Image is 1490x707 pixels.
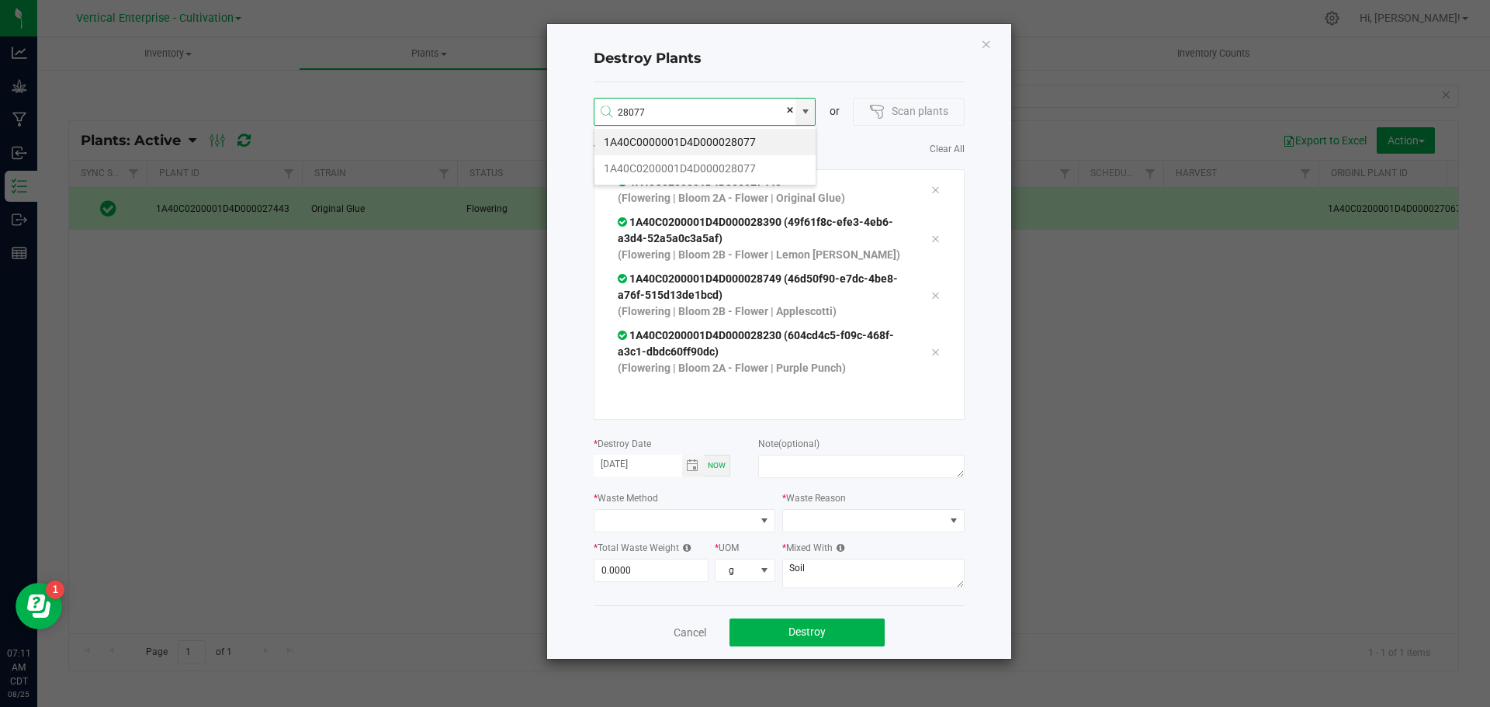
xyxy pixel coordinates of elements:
label: UOM [715,541,739,555]
a: Clear All [930,143,965,156]
label: Mixed With [782,541,844,555]
p: (Flowering | Bloom 2A - Flower | Original Glue) [618,190,908,206]
i: The total weight of all destroyed plants, will be averaged before syncing to METRC. [679,543,691,553]
span: 1A40C0200001D4D000028390 (49f61f8c-efe3-4eb6-a3d4-52a5a0c3a5af) [618,216,893,244]
i: Description of non-plant material mixed in with destroyed plant material. [833,543,844,553]
span: Destroy [788,626,826,638]
h4: Destroy Plants [594,49,965,69]
a: Cancel [674,625,706,640]
span: In Sync [618,329,629,341]
span: 1A40C0200001D4D000027443 [618,175,781,188]
label: Note [758,437,819,451]
span: In Sync [618,272,629,285]
label: Waste Reason [782,491,846,505]
p: (Flowering | Bloom 2B - Flower | Lemon [PERSON_NAME]) [618,247,908,263]
span: 1A40C0200001D4D000028230 (604cd4c5-f09c-468f-a3c1-dbdc60ff90dc) [618,329,894,358]
label: Destroy Date [594,437,651,451]
div: Remove tag [919,181,951,199]
span: g [716,560,755,581]
iframe: Resource center [16,583,62,629]
input: Date [594,455,682,474]
label: Waste Method [594,491,658,505]
span: Now [708,461,726,470]
iframe: Resource center unread badge [46,581,64,599]
span: In Sync [618,175,629,188]
input: Search Plant ID... [594,99,796,126]
div: or [816,103,853,120]
span: 1A40C0200001D4D000028749 (46d50f90-e7dc-4be8-a76f-515d13de1bcd) [618,272,898,301]
span: In Sync [618,216,629,228]
button: Close [981,34,992,53]
span: Toggle calendar [682,455,705,477]
li: 1A40C0200001D4D000028077 [594,155,816,182]
span: clear [785,99,795,122]
div: Remove tag [919,342,951,361]
li: 1A40C0000001D4D000028077 [594,129,816,155]
p: (Flowering | Bloom 2B - Flower | Applescotti) [618,303,908,320]
label: Total Waste Weight [594,541,691,555]
span: (optional) [778,438,819,449]
p: (Flowering | Bloom 2A - Flower | Purple Punch) [618,360,908,376]
div: Remove tag [919,286,951,304]
div: Remove tag [919,229,951,248]
button: Destroy [729,619,885,646]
